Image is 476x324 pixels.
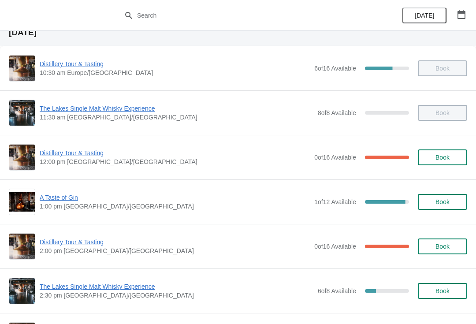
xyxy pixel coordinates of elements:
span: 0 of 16 Available [314,243,356,250]
span: 2:30 pm [GEOGRAPHIC_DATA]/[GEOGRAPHIC_DATA] [40,291,313,300]
img: Distillery Tour & Tasting | | 10:30 am Europe/London [9,56,35,81]
span: 6 of 8 Available [318,287,356,294]
button: Book [418,238,467,254]
span: The Lakes Single Malt Whisky Experience [40,104,313,113]
span: 10:30 am Europe/[GEOGRAPHIC_DATA] [40,68,310,77]
span: Book [435,154,450,161]
img: Distillery Tour & Tasting | | 2:00 pm Europe/London [9,234,35,259]
span: A Taste of Gin [40,193,310,202]
span: 1 of 12 Available [314,198,356,205]
button: Book [418,194,467,210]
img: The Lakes Single Malt Whisky Experience | | 11:30 am Europe/London [9,100,35,126]
span: Distillery Tour & Tasting [40,238,310,246]
span: Book [435,287,450,294]
span: Distillery Tour & Tasting [40,60,310,68]
h2: [DATE] [9,28,467,37]
img: The Lakes Single Malt Whisky Experience | | 2:30 pm Europe/London [9,278,35,304]
span: Distillery Tour & Tasting [40,149,310,157]
span: 11:30 am [GEOGRAPHIC_DATA]/[GEOGRAPHIC_DATA] [40,113,313,122]
span: 1:00 pm [GEOGRAPHIC_DATA]/[GEOGRAPHIC_DATA] [40,202,310,211]
span: 2:00 pm [GEOGRAPHIC_DATA]/[GEOGRAPHIC_DATA] [40,246,310,255]
span: [DATE] [415,12,434,19]
span: Book [435,243,450,250]
span: 6 of 16 Available [314,65,356,72]
button: Book [418,149,467,165]
span: 12:00 pm [GEOGRAPHIC_DATA]/[GEOGRAPHIC_DATA] [40,157,310,166]
button: [DATE] [402,7,446,23]
button: Book [418,283,467,299]
span: Book [435,198,450,205]
input: Search [137,7,357,23]
span: 8 of 8 Available [318,109,356,116]
span: 0 of 16 Available [314,154,356,161]
img: A Taste of Gin | | 1:00 pm Europe/London [9,192,35,212]
img: Distillery Tour & Tasting | | 12:00 pm Europe/London [9,145,35,170]
span: The Lakes Single Malt Whisky Experience [40,282,313,291]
